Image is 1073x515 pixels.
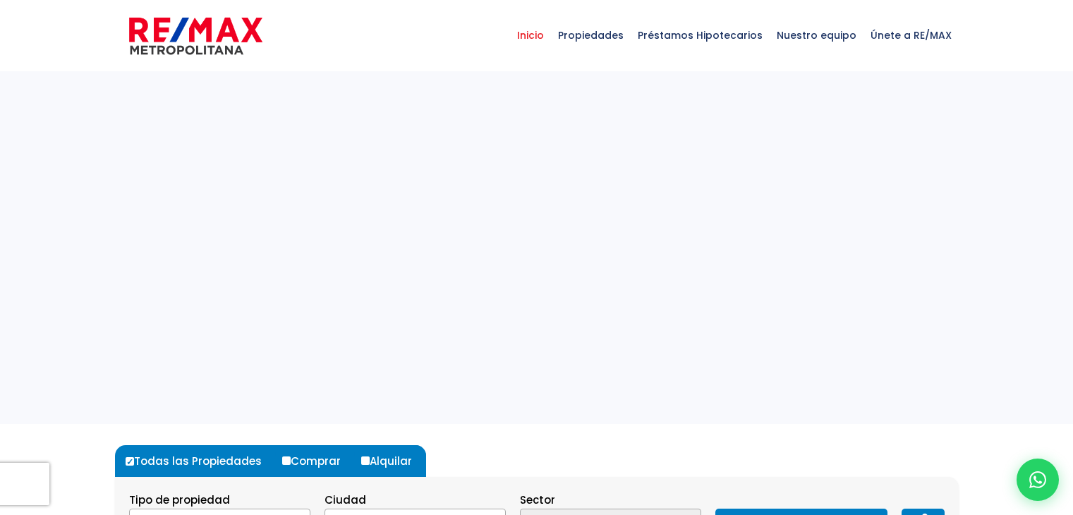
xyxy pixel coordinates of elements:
[863,14,959,56] span: Únete a RE/MAX
[520,492,555,507] span: Sector
[361,456,370,465] input: Alquilar
[325,492,366,507] span: Ciudad
[551,14,631,56] span: Propiedades
[770,14,863,56] span: Nuestro equipo
[122,445,276,477] label: Todas las Propiedades
[282,456,291,465] input: Comprar
[510,14,551,56] span: Inicio
[358,445,426,477] label: Alquilar
[129,15,262,57] img: remax-metropolitana-logo
[129,492,230,507] span: Tipo de propiedad
[631,14,770,56] span: Préstamos Hipotecarios
[126,457,134,466] input: Todas las Propiedades
[279,445,355,477] label: Comprar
